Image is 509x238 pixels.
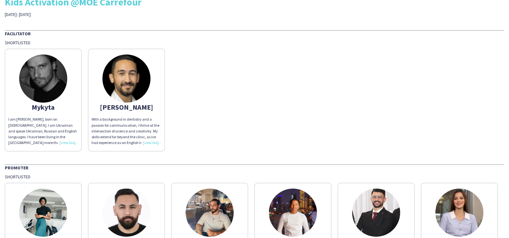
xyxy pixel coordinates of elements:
[92,116,161,146] div: With a background in dentistry and a passion for communication, i thrive at the intersection of s...
[5,164,504,171] div: Promoter
[19,189,67,237] img: thumb-bfbea908-42c4-42b2-9c73-b2e3ffba8927.jpg
[8,117,78,180] span: I am [PERSON_NAME], born on [DEMOGRAPHIC_DATA]. I am Ukrainian and speak Ukrainian, Russian and E...
[8,104,78,110] div: Mykyta
[5,30,504,37] div: Facilitator
[352,189,400,237] img: thumb-6718c335c6432.jpeg
[5,174,504,180] div: Shortlisted
[19,55,67,103] img: thumb-624cad2448fdd.jpg
[92,104,161,110] div: [PERSON_NAME]
[5,40,504,46] div: Shortlisted
[435,189,483,237] img: thumb-67fdf9db165fc.jpeg
[186,189,234,237] img: thumb-6899d79a3d3d5.jpeg
[5,12,180,17] div: [DATE]- [DATE]
[269,189,317,237] img: thumb-678fa68d41af0.jpg
[102,55,150,103] img: thumb-6495b848d3f32.jpeg
[102,189,150,237] img: thumb-8176a002-759a-4b8b-a64f-be1b4b60803c.jpg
